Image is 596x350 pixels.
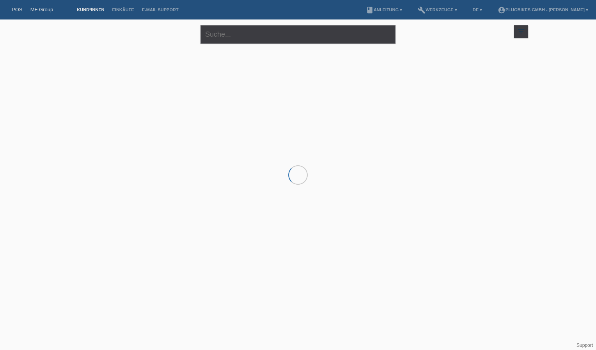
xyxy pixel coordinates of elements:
[517,27,525,35] i: filter_list
[200,25,396,44] input: Suche...
[469,7,486,12] a: DE ▾
[418,6,426,14] i: build
[494,7,592,12] a: account_circlePlugBikes GmbH - [PERSON_NAME] ▾
[576,343,593,348] a: Support
[138,7,183,12] a: E-Mail Support
[414,7,461,12] a: buildWerkzeuge ▾
[498,6,506,14] i: account_circle
[362,7,406,12] a: bookAnleitung ▾
[366,6,374,14] i: book
[73,7,108,12] a: Kund*innen
[108,7,138,12] a: Einkäufe
[12,7,53,12] a: POS — MF Group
